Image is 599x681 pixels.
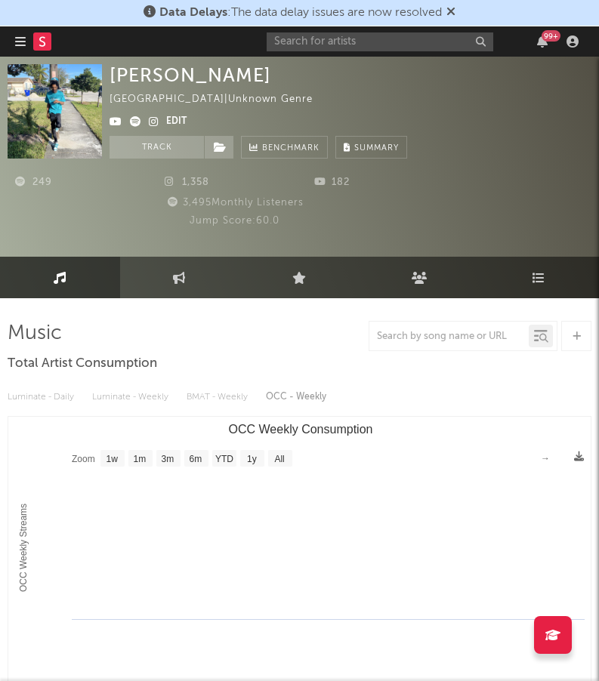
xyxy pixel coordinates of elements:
[247,454,257,464] text: 1y
[15,177,52,187] span: 249
[262,140,320,158] span: Benchmark
[369,331,529,343] input: Search by song name or URL
[8,355,157,373] span: Total Artist Consumption
[166,113,187,131] button: Edit
[159,7,442,19] span: : The data delay issues are now resolved
[537,35,548,48] button: 99+
[215,454,233,464] text: YTD
[110,64,271,86] div: [PERSON_NAME]
[110,136,204,159] button: Track
[162,454,174,464] text: 3m
[314,177,350,187] span: 182
[134,454,147,464] text: 1m
[190,454,202,464] text: 6m
[541,453,550,464] text: →
[354,144,399,153] span: Summary
[446,7,455,19] span: Dismiss
[165,177,209,187] span: 1,358
[267,32,493,51] input: Search for artists
[335,136,407,159] button: Summary
[159,7,227,19] span: Data Delays
[229,423,373,436] text: OCC Weekly Consumption
[18,504,29,592] text: OCC Weekly Streams
[241,136,328,159] a: Benchmark
[542,30,560,42] div: 99 +
[165,198,304,208] span: 3,495 Monthly Listeners
[72,454,95,464] text: Zoom
[107,454,119,464] text: 1w
[190,216,279,226] span: Jump Score: 60.0
[274,454,284,464] text: All
[110,91,330,109] div: [GEOGRAPHIC_DATA] | Unknown Genre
